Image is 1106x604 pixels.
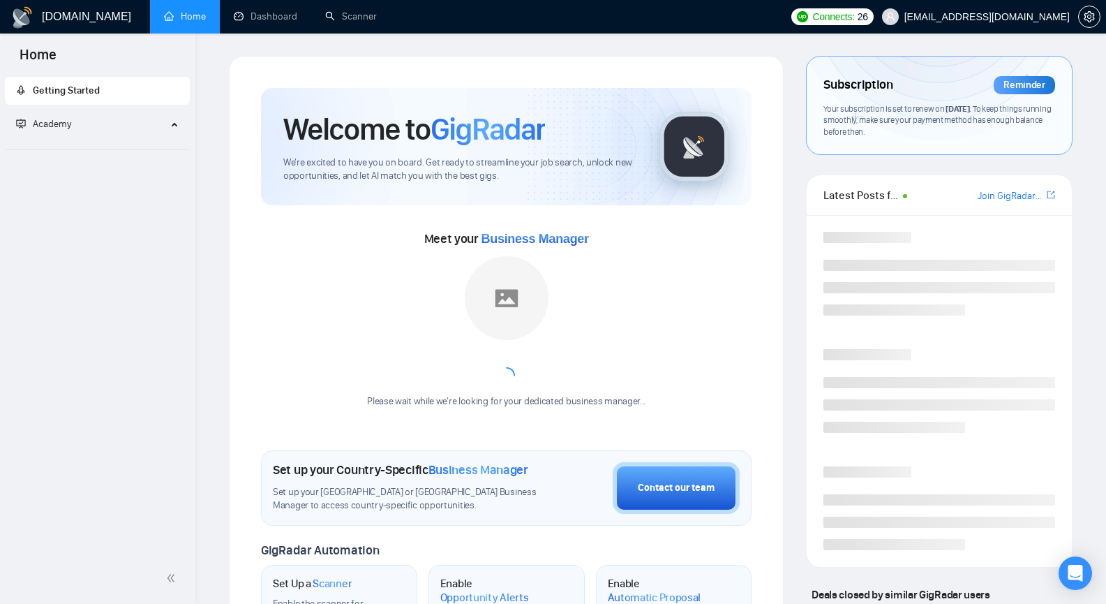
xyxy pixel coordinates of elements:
[481,232,589,246] span: Business Manager
[359,395,654,408] div: Please wait while we're looking for your dedicated business manager...
[16,119,26,128] span: fund-projection-screen
[283,110,545,148] h1: Welcome to
[994,76,1055,94] div: Reminder
[428,462,528,478] span: Business Manager
[5,77,190,105] li: Getting Started
[1078,11,1100,22] a: setting
[1047,189,1055,202] a: export
[823,103,1051,137] span: Your subscription is set to renew on . To keep things running smoothly, make sure your payment me...
[1079,11,1100,22] span: setting
[465,256,548,340] img: placeholder.png
[313,577,352,591] span: Scanner
[273,486,543,513] span: Set up your [GEOGRAPHIC_DATA] or [GEOGRAPHIC_DATA] Business Manager to access country-specific op...
[33,84,100,96] span: Getting Started
[261,543,379,558] span: GigRadar Automation
[1078,6,1100,28] button: setting
[166,571,180,585] span: double-left
[885,12,895,22] span: user
[273,577,352,591] h1: Set Up a
[797,11,808,22] img: upwork-logo.png
[5,144,190,153] li: Academy Homepage
[812,9,854,24] span: Connects:
[8,45,68,74] span: Home
[11,6,33,29] img: logo
[946,103,969,114] span: [DATE]
[858,9,868,24] span: 26
[1047,189,1055,200] span: export
[33,118,71,130] span: Academy
[613,462,740,514] button: Contact our team
[978,189,1044,204] a: Join GigRadar Slack Community
[823,73,892,97] span: Subscription
[16,85,26,95] span: rocket
[164,10,206,22] a: homeHome
[823,186,899,204] span: Latest Posts from the GigRadar Community
[440,577,539,604] h1: Enable
[234,10,297,22] a: dashboardDashboard
[431,110,545,148] span: GigRadar
[325,10,377,22] a: searchScanner
[283,156,637,183] span: We're excited to have you on board. Get ready to streamline your job search, unlock new opportuni...
[498,367,515,384] span: loading
[16,118,71,130] span: Academy
[273,462,528,478] h1: Set up your Country-Specific
[638,480,715,496] div: Contact our team
[424,231,589,246] span: Meet your
[1059,557,1092,590] div: Open Intercom Messenger
[659,112,729,182] img: gigradar-logo.png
